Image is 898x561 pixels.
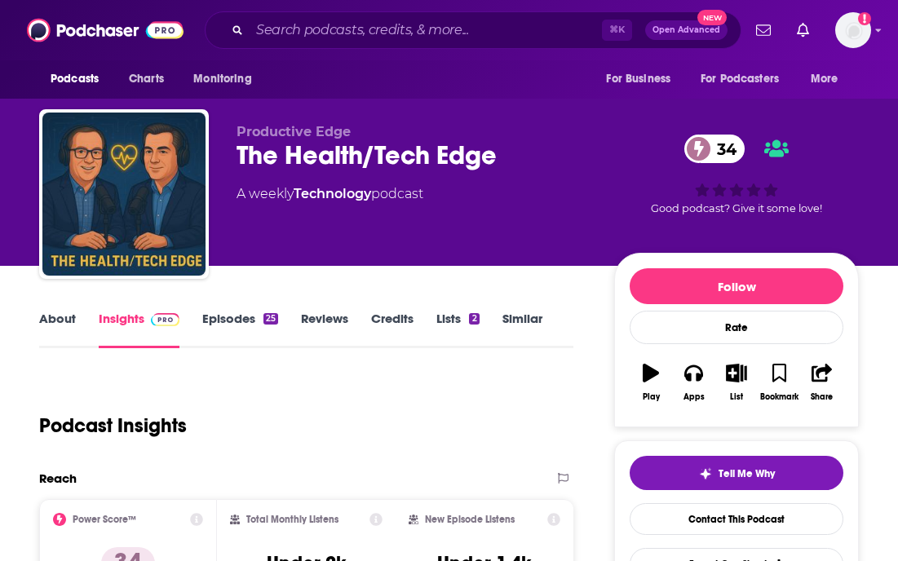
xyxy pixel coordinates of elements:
[39,470,77,486] h2: Reach
[99,311,179,348] a: InsightsPodchaser Pro
[835,12,871,48] button: Show profile menu
[858,12,871,25] svg: Add a profile image
[630,268,843,304] button: Follow
[39,64,120,95] button: open menu
[73,514,136,525] h2: Power Score™
[193,68,251,91] span: Monitoring
[118,64,174,95] a: Charts
[502,311,542,348] a: Similar
[205,11,741,49] div: Search podcasts, credits, & more...
[39,311,76,348] a: About
[835,12,871,48] span: Logged in as weareheadstart
[595,64,691,95] button: open menu
[263,313,278,325] div: 25
[436,311,479,348] a: Lists2
[715,353,758,412] button: List
[630,311,843,344] div: Rate
[202,311,278,348] a: Episodes25
[651,202,822,214] span: Good podcast? Give it some love!
[652,26,720,34] span: Open Advanced
[790,16,816,44] a: Show notifications dropdown
[27,15,184,46] img: Podchaser - Follow, Share and Rate Podcasts
[690,64,803,95] button: open menu
[643,392,660,402] div: Play
[42,113,206,276] img: The Health/Tech Edge
[645,20,728,40] button: Open AdvancedNew
[750,16,777,44] a: Show notifications dropdown
[630,353,672,412] button: Play
[614,124,859,225] div: 34Good podcast? Give it some love!
[602,20,632,41] span: ⌘ K
[630,503,843,535] a: Contact This Podcast
[835,12,871,48] img: User Profile
[151,313,179,326] img: Podchaser Pro
[799,64,859,95] button: open menu
[606,68,670,91] span: For Business
[630,456,843,490] button: tell me why sparkleTell Me Why
[730,392,743,402] div: List
[684,135,745,163] a: 34
[39,413,187,438] h1: Podcast Insights
[719,467,775,480] span: Tell Me Why
[237,124,351,139] span: Productive Edge
[237,184,423,204] div: A weekly podcast
[371,311,414,348] a: Credits
[699,467,712,480] img: tell me why sparkle
[301,311,348,348] a: Reviews
[246,514,338,525] h2: Total Monthly Listens
[294,186,371,201] a: Technology
[843,506,882,545] iframe: Intercom live chat
[425,514,515,525] h2: New Episode Listens
[697,10,727,25] span: New
[811,68,838,91] span: More
[469,313,479,325] div: 2
[811,392,833,402] div: Share
[182,64,272,95] button: open menu
[701,135,745,163] span: 34
[701,68,779,91] span: For Podcasters
[51,68,99,91] span: Podcasts
[129,68,164,91] span: Charts
[758,353,800,412] button: Bookmark
[801,353,843,412] button: Share
[760,392,798,402] div: Bookmark
[672,353,714,412] button: Apps
[250,17,602,43] input: Search podcasts, credits, & more...
[683,392,705,402] div: Apps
